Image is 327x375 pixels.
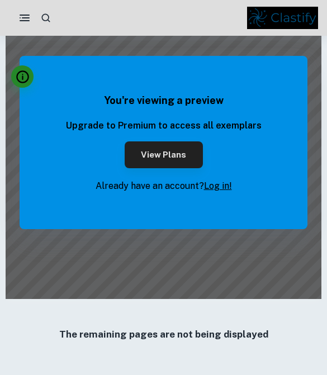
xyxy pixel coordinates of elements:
[28,327,299,341] h6: The remaining pages are not being displayed
[11,65,34,88] button: Info
[247,7,318,29] img: Clastify logo
[66,119,262,132] h6: Upgrade to Premium to access all exemplars
[66,179,262,193] p: Already have an account?
[204,181,232,191] a: Log in!
[66,93,262,108] h5: You're viewing a preview
[125,141,203,168] button: View Plans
